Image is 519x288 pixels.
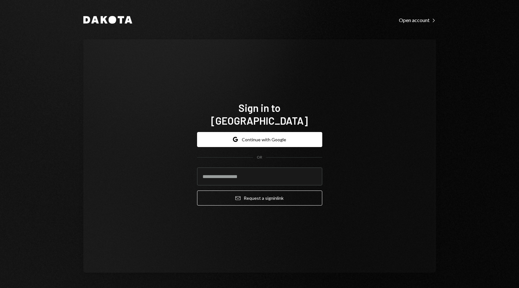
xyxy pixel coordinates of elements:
[197,101,322,127] h1: Sign in to [GEOGRAPHIC_DATA]
[257,155,262,160] div: OR
[197,191,322,206] button: Request a signinlink
[399,17,436,23] div: Open account
[399,16,436,23] a: Open account
[197,132,322,147] button: Continue with Google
